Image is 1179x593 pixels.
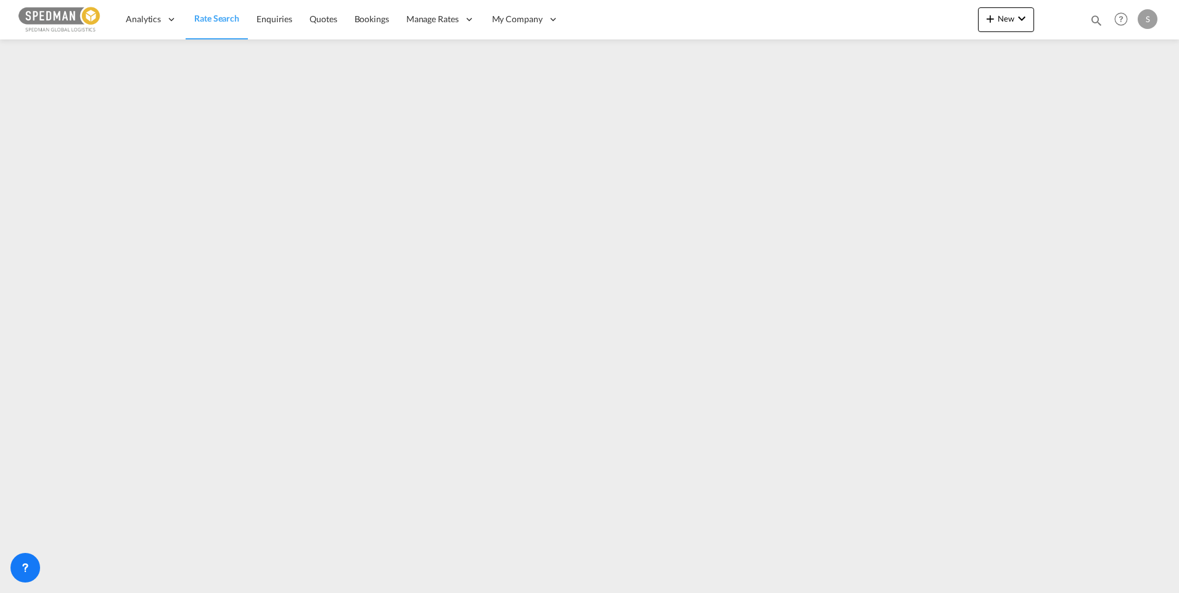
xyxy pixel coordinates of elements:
[126,13,161,25] span: Analytics
[1138,9,1157,29] div: S
[1090,14,1103,32] div: icon-magnify
[983,14,1029,23] span: New
[406,13,459,25] span: Manage Rates
[257,14,292,24] span: Enquiries
[1090,14,1103,27] md-icon: icon-magnify
[1111,9,1132,30] span: Help
[492,13,543,25] span: My Company
[1111,9,1138,31] div: Help
[194,13,239,23] span: Rate Search
[310,14,337,24] span: Quotes
[18,6,102,33] img: c12ca350ff1b11efb6b291369744d907.png
[355,14,389,24] span: Bookings
[978,7,1034,32] button: icon-plus 400-fgNewicon-chevron-down
[1014,11,1029,26] md-icon: icon-chevron-down
[983,11,998,26] md-icon: icon-plus 400-fg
